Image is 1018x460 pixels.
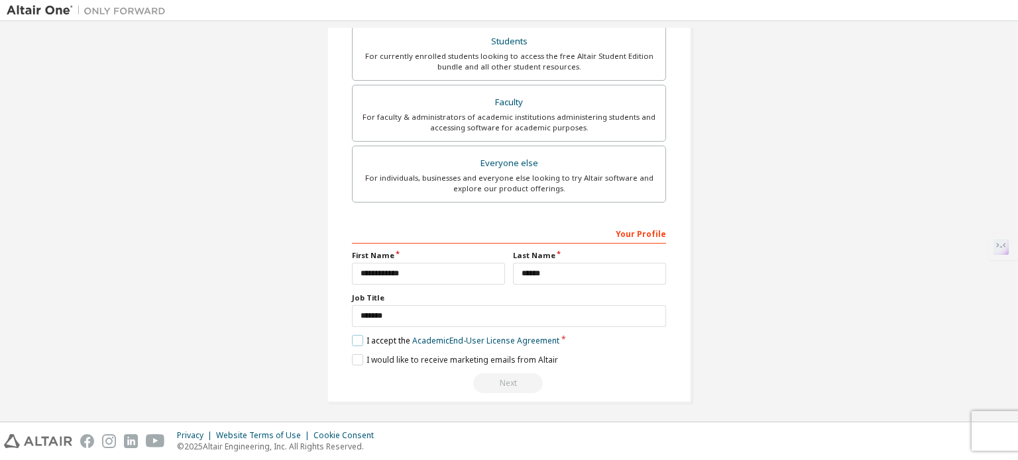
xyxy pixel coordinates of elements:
[513,250,666,261] label: Last Name
[352,293,666,303] label: Job Title
[361,32,657,51] div: Students
[124,434,138,448] img: linkedin.svg
[361,51,657,72] div: For currently enrolled students looking to access the free Altair Student Edition bundle and all ...
[361,93,657,112] div: Faculty
[216,430,313,441] div: Website Terms of Use
[313,430,382,441] div: Cookie Consent
[177,430,216,441] div: Privacy
[7,4,172,17] img: Altair One
[361,154,657,173] div: Everyone else
[361,173,657,194] div: For individuals, businesses and everyone else looking to try Altair software and explore our prod...
[412,335,559,346] a: Academic End-User License Agreement
[177,441,382,452] p: © 2025 Altair Engineering, Inc. All Rights Reserved.
[80,434,94,448] img: facebook.svg
[352,222,666,244] div: Your Profile
[4,434,72,448] img: altair_logo.svg
[352,250,505,261] label: First Name
[352,373,666,393] div: Read and acccept EULA to continue
[352,354,558,365] label: I would like to receive marketing emails from Altair
[102,434,116,448] img: instagram.svg
[361,112,657,133] div: For faculty & administrators of academic institutions administering students and accessing softwa...
[352,335,559,346] label: I accept the
[146,434,165,448] img: youtube.svg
